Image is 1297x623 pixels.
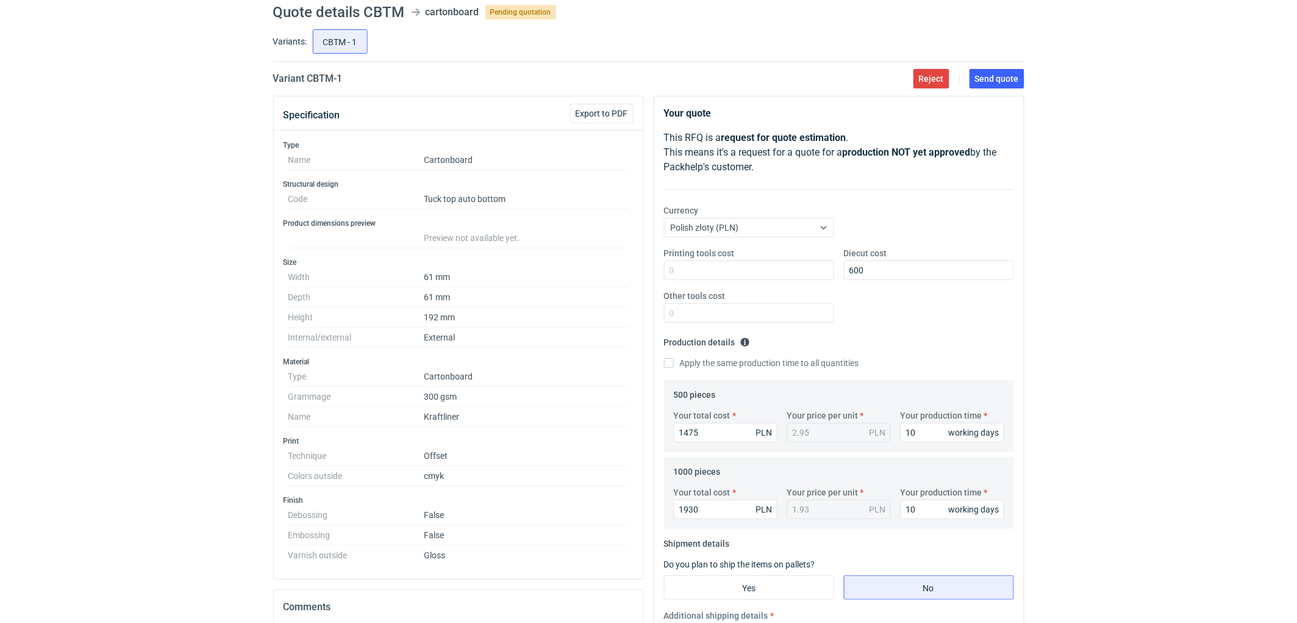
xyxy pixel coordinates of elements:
[576,109,628,118] span: Export to PDF
[485,5,556,20] span: Pending quotation
[424,505,629,525] dd: False
[284,257,634,267] h3: Size
[288,308,424,328] dt: Height
[664,261,834,280] input: 0
[424,407,629,427] dd: Kraftliner
[664,333,750,347] legend: Production details
[664,534,730,549] legend: Shipment details
[284,179,634,189] h3: Structural design
[288,546,424,560] dt: Varnish outside
[424,150,629,170] dd: Cartonboard
[424,546,629,560] dd: Gloss
[288,387,424,407] dt: Grammage
[844,247,887,259] label: Diecut cost
[424,328,629,348] dd: External
[288,525,424,546] dt: Embossing
[424,466,629,486] dd: cmyk
[288,287,424,308] dt: Depth
[674,462,721,477] legend: 1000 pieces
[844,575,1014,600] label: No
[284,495,634,505] h3: Finish
[664,303,834,323] input: 0
[273,71,343,86] h2: Variant CBTM - 1
[674,385,716,400] legend: 500 pieces
[870,503,886,516] div: PLN
[664,575,834,600] label: Yes
[787,486,859,499] label: Your price per unit
[288,328,424,348] dt: Internal/external
[313,29,368,54] label: CBTM - 1
[901,423,1004,442] input: 0
[664,610,768,622] label: Additional shipping details
[919,74,944,83] span: Reject
[288,407,424,427] dt: Name
[424,525,629,546] dd: False
[756,503,773,516] div: PLN
[756,427,773,439] div: PLN
[284,600,634,614] h2: Comments
[288,466,424,486] dt: Colors outside
[674,409,731,422] label: Your total cost
[787,409,859,422] label: Your price per unit
[424,233,520,243] span: Preview not available yet.
[424,387,629,407] dd: 300 gsm
[424,287,629,308] dd: 61 mm
[424,189,629,209] dd: Tuck top auto bottom
[288,446,424,466] dt: Technique
[664,204,699,217] label: Currency
[674,486,731,499] label: Your total cost
[970,69,1024,88] button: Send quote
[664,290,726,302] label: Other tools cost
[284,436,634,446] h3: Print
[424,267,629,287] dd: 61 mm
[288,505,424,525] dt: Debossing
[284,357,634,367] h3: Material
[284,101,340,130] button: Specification
[664,247,735,259] label: Printing tools cost
[975,74,1019,83] span: Send quote
[674,500,777,519] input: 0
[570,104,634,123] button: Export to PDF
[901,486,982,499] label: Your production time
[664,357,859,369] label: Apply the same production time to all quantities
[426,5,479,20] div: cartonboard
[664,560,815,569] label: Do you plan to ship the items on pallets?
[901,500,1004,519] input: 0
[288,267,424,287] dt: Width
[674,423,777,442] input: 0
[901,409,982,422] label: Your production time
[843,146,971,158] strong: production NOT yet approved
[913,69,949,88] button: Reject
[949,427,999,439] div: working days
[424,367,629,387] dd: Cartonboard
[844,261,1014,280] input: 0
[273,35,307,48] label: Variants:
[424,308,629,328] dd: 192 mm
[288,189,424,209] dt: Code
[288,150,424,170] dt: Name
[949,503,999,516] div: working days
[288,367,424,387] dt: Type
[671,223,739,232] span: Polish złoty (PLN)
[721,132,846,143] strong: request for quote estimation
[284,140,634,150] h3: Type
[273,5,405,20] h1: Quote details CBTM
[664,131,1014,175] p: This RFQ is a . This means it's a request for a quote for a by the Packhelp's customer.
[870,427,886,439] div: PLN
[284,218,634,228] h3: Product dimensions preview
[424,446,629,466] dd: Offset
[664,107,712,119] strong: Your quote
